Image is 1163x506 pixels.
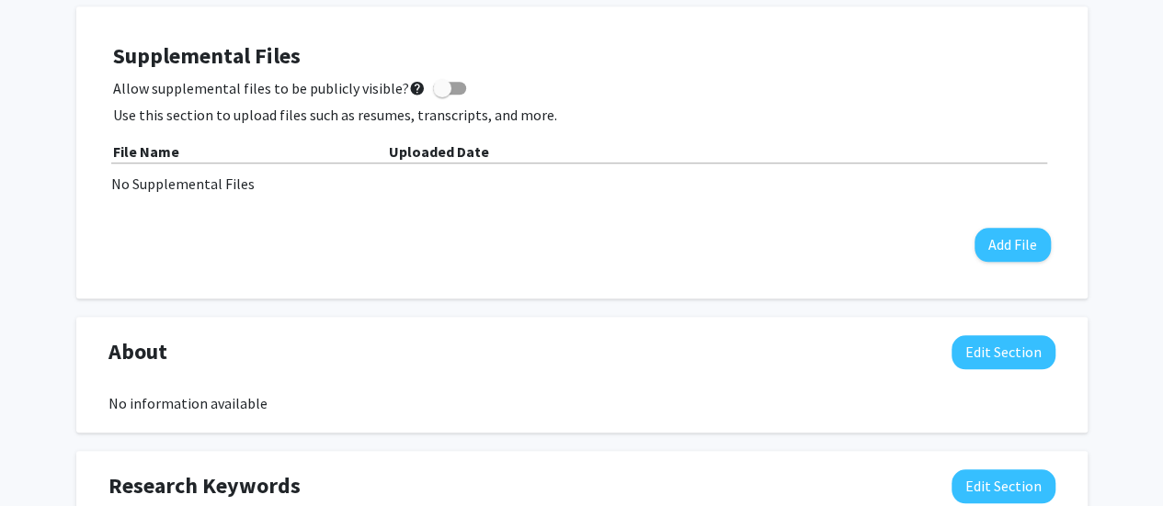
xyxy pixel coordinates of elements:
[113,43,1051,70] h4: Supplemental Files
[108,392,1055,414] div: No information available
[113,142,179,161] b: File Name
[389,142,489,161] b: Uploaded Date
[108,335,167,368] span: About
[409,77,426,99] mat-icon: help
[113,77,426,99] span: Allow supplemental files to be publicly visible?
[111,173,1053,195] div: No Supplemental Files
[113,104,1051,126] p: Use this section to upload files such as resumes, transcripts, and more.
[975,228,1051,262] button: Add File
[952,335,1055,369] button: Edit About
[952,469,1055,503] button: Edit Research Keywords
[108,469,301,502] span: Research Keywords
[14,423,78,492] iframe: Chat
